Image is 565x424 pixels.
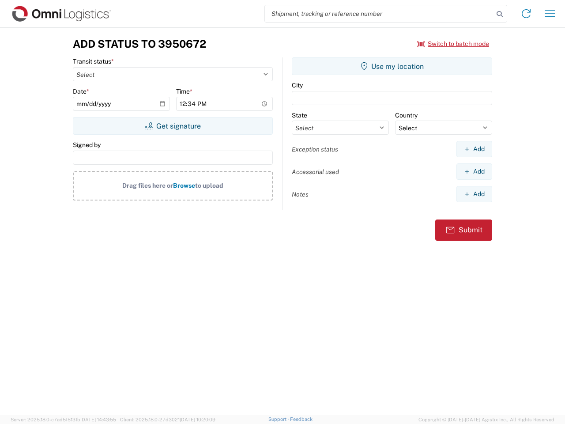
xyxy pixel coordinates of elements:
[73,57,114,65] label: Transit status
[73,141,101,149] label: Signed by
[292,190,309,198] label: Notes
[73,87,89,95] label: Date
[268,416,290,422] a: Support
[292,168,339,176] label: Accessorial used
[176,87,192,95] label: Time
[122,182,173,189] span: Drag files here or
[80,417,116,422] span: [DATE] 14:43:55
[417,37,489,51] button: Switch to batch mode
[456,141,492,157] button: Add
[292,111,307,119] label: State
[265,5,493,22] input: Shipment, tracking or reference number
[173,182,195,189] span: Browse
[292,57,492,75] button: Use my location
[195,182,223,189] span: to upload
[395,111,418,119] label: Country
[456,186,492,202] button: Add
[11,417,116,422] span: Server: 2025.18.0-c7ad5f513fb
[180,417,215,422] span: [DATE] 10:20:09
[456,163,492,180] button: Add
[290,416,313,422] a: Feedback
[73,117,273,135] button: Get signature
[292,81,303,89] label: City
[292,145,338,153] label: Exception status
[418,416,554,424] span: Copyright © [DATE]-[DATE] Agistix Inc., All Rights Reserved
[120,417,215,422] span: Client: 2025.18.0-27d3021
[73,38,206,50] h3: Add Status to 3950672
[435,220,492,241] button: Submit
